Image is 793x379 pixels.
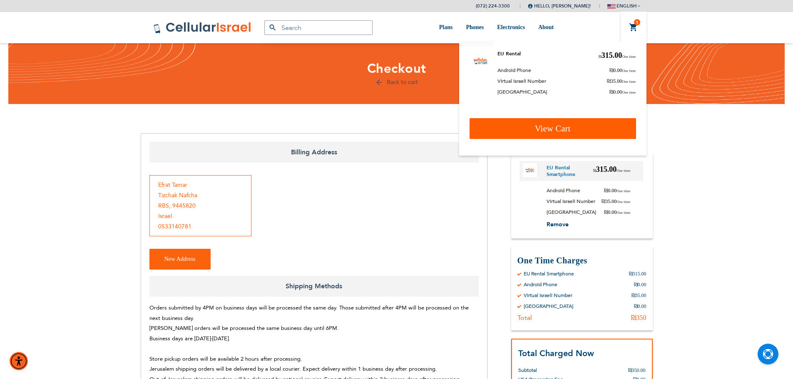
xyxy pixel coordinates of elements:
span: One time [622,54,636,59]
span: 0.00 [609,67,636,74]
img: english [607,4,616,9]
div: ₪0.00 [634,303,646,310]
img: EU Rental Smartphone [523,163,537,177]
a: Back to cart [375,78,418,86]
a: EU Rental [497,50,521,57]
a: View Cart [470,118,636,139]
span: One time [617,189,630,193]
div: ₪315.00 [629,270,646,277]
a: Electronics [497,12,525,43]
th: Subtotal [518,359,583,375]
a: About [538,12,554,43]
span: Checkout [367,60,426,77]
span: Hello, [PERSON_NAME]! [528,3,591,9]
span: One time [617,211,630,215]
div: [GEOGRAPHIC_DATA] [524,303,573,310]
span: One time [617,200,630,204]
span: ₪ [602,198,605,204]
span: 0.00 [604,209,630,216]
div: Virtual Israeli Number [524,292,572,299]
span: Android Phone [497,67,531,74]
button: New Address [149,249,211,270]
span: ₪ [609,67,613,73]
div: EU Rental Smartphone [524,270,574,277]
span: [GEOGRAPHIC_DATA] [547,209,602,216]
span: 0.00 [604,187,630,194]
strong: Total Charged Now [518,348,594,359]
span: Shipping Methods [149,276,479,297]
span: 0.00 [609,89,636,95]
span: Electronics [497,24,525,30]
a: (072) 224-3300 [476,3,510,9]
span: View Cart [535,124,571,134]
span: ₪ [593,168,596,173]
div: ₪35.00 [631,292,646,299]
span: 315.00 [599,50,636,61]
a: Phones [466,12,484,43]
span: ₪ [607,78,611,84]
span: Virtual Israeli Number [547,198,602,205]
div: Efrat Tamar Tizchak Nafcha RBS , 9445820 Israel 0533140781 [149,175,251,236]
span: One time [622,69,636,73]
a: 1 [629,22,638,32]
span: Remove [547,220,569,228]
span: 35.00 [602,198,630,205]
span: About [538,24,554,30]
a: EU Rental Smartphone [547,164,587,178]
span: ₪ [609,89,613,95]
img: EU Rental Smartphone [470,50,491,72]
span: 315.00 [593,164,631,178]
span: One time [617,168,630,173]
span: ₪350.00 [628,367,646,373]
div: ₪0.00 [634,281,646,288]
span: ₪ [599,54,602,59]
span: 35.00 [607,78,636,84]
span: Plans [439,24,453,30]
div: Android Phone [524,281,557,288]
span: One time [622,90,636,94]
span: New Address [164,256,196,262]
span: [GEOGRAPHIC_DATA] [497,89,547,95]
span: One time [622,79,636,84]
span: Android Phone [547,187,587,194]
span: ₪ [604,188,608,193]
input: Search [264,20,373,35]
div: Accessibility Menu [10,352,28,370]
span: Phones [466,24,484,30]
h3: One Time Charges [517,255,646,266]
img: Cellular Israel Logo [153,22,252,34]
span: Virtual Israeli Number [497,78,546,84]
span: ₪ [604,209,608,215]
div: Total [517,314,532,322]
a: Plans [439,12,453,43]
div: ₪350 [631,314,646,322]
span: 1 [636,19,639,26]
span: Billing Address [149,142,479,163]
